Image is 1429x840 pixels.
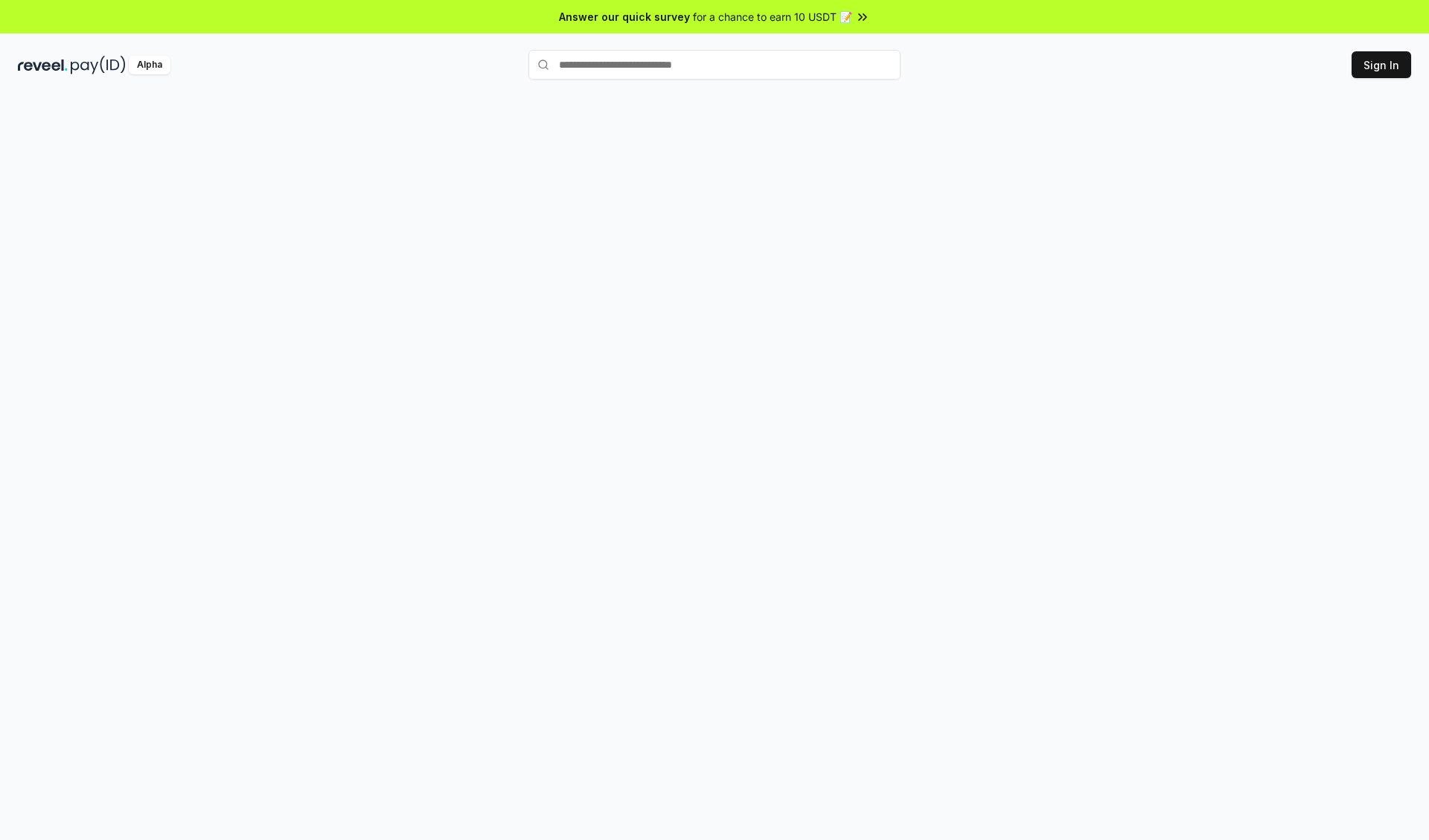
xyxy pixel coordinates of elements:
img: reveel_dark [18,56,68,74]
span: for a chance to earn 10 USDT 📝 [693,9,852,25]
img: pay_id [71,56,126,74]
span: Answer our quick survey [559,9,690,25]
button: Sign In [1352,51,1411,78]
div: Alpha [129,56,170,74]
